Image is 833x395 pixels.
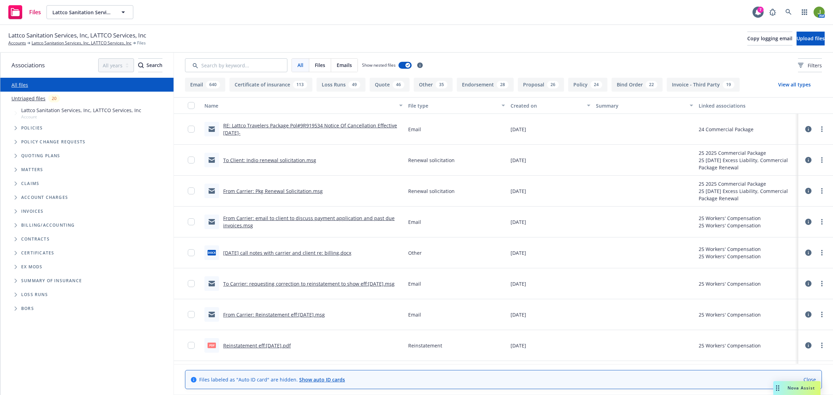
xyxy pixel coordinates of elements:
[188,342,195,349] input: Toggle Row Selected
[782,5,796,19] a: Search
[667,78,740,92] button: Invoice - Third Party
[188,218,195,225] input: Toggle Row Selected
[229,78,312,92] button: Certificate of insurance
[699,215,761,222] div: 25 Workers' Compensation
[223,311,325,318] a: From Carrier: Reinstatement eff:[DATE].msg
[797,35,825,42] span: Upload files
[808,62,822,69] span: Filters
[408,187,455,195] span: Renewal solicitation
[206,81,220,89] div: 640
[0,218,174,316] div: Folder Tree Example
[408,218,421,226] span: Email
[223,215,395,229] a: From Carrier: email to client to discuss payment application and past due invoices.msg
[818,341,826,350] a: more
[348,81,360,89] div: 49
[11,82,28,88] a: All files
[612,78,663,92] button: Bind Order
[21,140,85,144] span: Policy change requests
[699,311,761,318] div: 25 Workers' Compensation
[47,5,133,19] button: Lattco Sanitation Services, Inc, LATTCO Services, Inc
[21,107,141,114] span: Lattco Sanitation Services, Inc, LATTCO Services, Inc
[547,81,559,89] div: 26
[48,94,60,102] div: 20
[223,342,291,349] a: Reinstatement eff:[DATE].pdf
[204,102,395,109] div: Name
[818,187,826,195] a: more
[299,376,345,383] a: Show auto ID cards
[408,342,442,349] span: Reinstatement
[814,7,825,18] img: photo
[52,9,112,16] span: Lattco Sanitation Services, Inc, LATTCO Services, Inc
[699,149,796,157] div: 25 2025 Commercial Package
[818,279,826,288] a: more
[497,81,508,89] div: 28
[11,61,45,70] span: Associations
[223,157,316,163] a: To Client: Indio renewal solicitation.msg
[21,209,44,213] span: Invoices
[297,61,303,69] span: All
[408,126,421,133] span: Email
[818,125,826,133] a: more
[511,126,526,133] span: [DATE]
[699,157,796,171] div: 25 [DATE] Excess Liability, Commercial Package Renewal
[511,311,526,318] span: [DATE]
[21,182,39,186] span: Claims
[596,102,685,109] div: Summary
[766,5,780,19] a: Report a Bug
[21,293,48,297] span: Loss Runs
[511,102,583,109] div: Created on
[511,187,526,195] span: [DATE]
[818,310,826,319] a: more
[408,249,422,257] span: Other
[511,218,526,226] span: [DATE]
[757,7,764,13] div: 7
[208,250,216,255] span: docx
[8,31,146,40] span: Lattco Sanitation Services, Inc, LATTCO Services, Inc
[21,279,82,283] span: Summary of insurance
[818,218,826,226] a: more
[188,187,195,194] input: Toggle Row Selected
[646,81,657,89] div: 22
[511,280,526,287] span: [DATE]
[788,385,815,391] span: Nova Assist
[202,97,405,114] button: Name
[21,195,68,200] span: Account charges
[747,35,792,42] span: Copy logging email
[818,156,826,164] a: more
[185,58,287,72] input: Search by keyword...
[223,250,351,256] a: [DATE] call notes with carrier and client re: billing.docx
[6,2,44,22] a: Files
[511,157,526,164] span: [DATE]
[21,251,54,255] span: Certificates
[699,253,761,260] div: 25 Workers' Compensation
[188,280,195,287] input: Toggle Row Selected
[699,280,761,287] div: 25 Workers' Compensation
[408,311,421,318] span: Email
[11,95,45,102] a: Untriaged files
[773,381,821,395] button: Nova Assist
[699,222,761,229] div: 25 Workers' Compensation
[21,168,43,172] span: Matters
[317,78,365,92] button: Loss Runs
[137,40,146,46] span: Files
[185,78,225,92] button: Email
[699,180,796,187] div: 25 2025 Commercial Package
[798,58,822,72] button: Filters
[293,81,307,89] div: 113
[511,249,526,257] span: [DATE]
[21,223,75,227] span: Billing/Accounting
[188,311,195,318] input: Toggle Row Selected
[138,59,162,72] div: Search
[223,122,397,136] a: RE: Lattco Travelers Package Pol#9R919534 Notice Of Cancellation Effective [DATE]-
[8,40,26,46] a: Accounts
[803,376,816,383] a: Close
[21,126,43,130] span: Policies
[699,126,754,133] div: 24 Commercial Package
[199,376,345,383] span: Files labeled as "Auto ID card" are hidden.
[370,78,410,92] button: Quote
[188,102,195,109] input: Select all
[188,126,195,133] input: Toggle Row Selected
[408,102,497,109] div: File type
[223,280,395,287] a: To Carrier: requesting correction to reinstatement to show eff:[DATE].msg
[723,81,734,89] div: 19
